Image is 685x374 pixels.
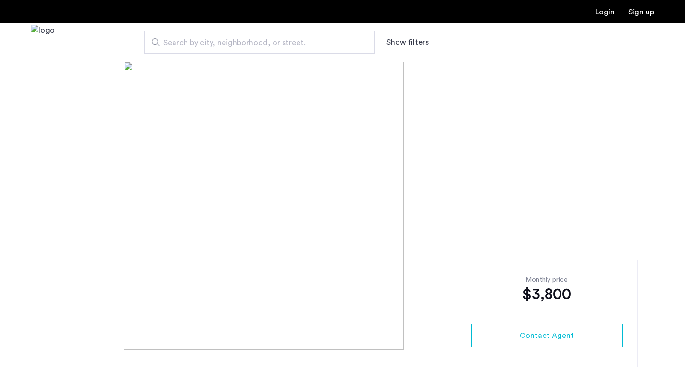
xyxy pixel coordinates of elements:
img: logo [31,25,55,61]
span: Search by city, neighborhood, or street. [163,37,348,49]
span: Contact Agent [520,330,574,341]
input: Apartment Search [144,31,375,54]
button: Show or hide filters [386,37,429,48]
img: [object%20Object] [124,62,562,350]
a: Cazamio Logo [31,25,55,61]
button: button [471,324,623,347]
div: Monthly price [471,275,623,285]
div: $3,800 [471,285,623,304]
a: Registration [628,8,654,16]
a: Login [595,8,615,16]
